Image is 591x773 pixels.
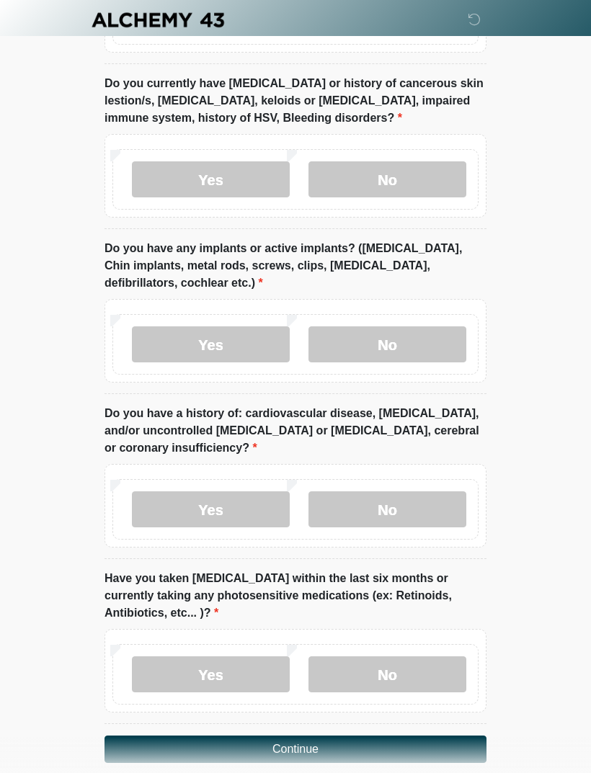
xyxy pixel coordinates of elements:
[132,656,290,692] label: Yes
[90,11,226,29] img: Alchemy 43 Logo
[105,405,486,457] label: Do you have a history of: cardiovascular disease, [MEDICAL_DATA], and/or uncontrolled [MEDICAL_DA...
[105,75,486,127] label: Do you currently have [MEDICAL_DATA] or history of cancerous skin lestion/s, [MEDICAL_DATA], kelo...
[132,161,290,197] label: Yes
[308,491,466,527] label: No
[132,491,290,527] label: Yes
[105,736,486,763] button: Continue
[308,656,466,692] label: No
[105,570,486,622] label: Have you taken [MEDICAL_DATA] within the last six months or currently taking any photosensitive m...
[308,161,466,197] label: No
[308,326,466,362] label: No
[105,240,486,292] label: Do you have any implants or active implants? ([MEDICAL_DATA], Chin implants, metal rods, screws, ...
[132,326,290,362] label: Yes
